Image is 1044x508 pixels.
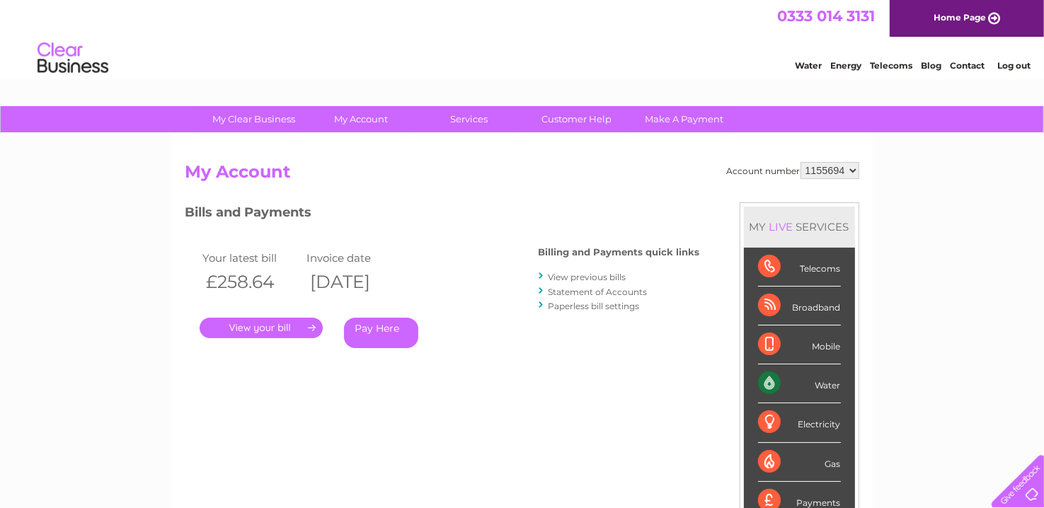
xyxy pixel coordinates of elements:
[200,318,323,338] a: .
[549,287,648,297] a: Statement of Accounts
[830,60,861,71] a: Energy
[777,7,875,25] a: 0333 014 3131
[411,106,527,132] a: Services
[539,247,700,258] h4: Billing and Payments quick links
[998,60,1031,71] a: Log out
[518,106,635,132] a: Customer Help
[200,248,303,267] td: Your latest bill
[185,202,700,227] h3: Bills and Payments
[744,207,855,247] div: MY SERVICES
[200,267,303,296] th: £258.64
[727,162,859,179] div: Account number
[950,60,985,71] a: Contact
[758,364,841,403] div: Water
[767,220,796,233] div: LIVE
[188,8,857,69] div: Clear Business is a trading name of Verastar Limited (registered in [GEOGRAPHIC_DATA] No. 3667643...
[37,37,109,80] img: logo.png
[758,403,841,442] div: Electricity
[921,60,941,71] a: Blog
[185,162,859,189] h2: My Account
[758,287,841,325] div: Broadband
[549,272,626,282] a: View previous bills
[303,267,406,296] th: [DATE]
[344,318,418,348] a: Pay Here
[195,106,312,132] a: My Clear Business
[758,443,841,482] div: Gas
[758,325,841,364] div: Mobile
[870,60,912,71] a: Telecoms
[626,106,742,132] a: Make A Payment
[795,60,822,71] a: Water
[549,301,640,311] a: Paperless bill settings
[303,248,406,267] td: Invoice date
[758,248,841,287] div: Telecoms
[303,106,420,132] a: My Account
